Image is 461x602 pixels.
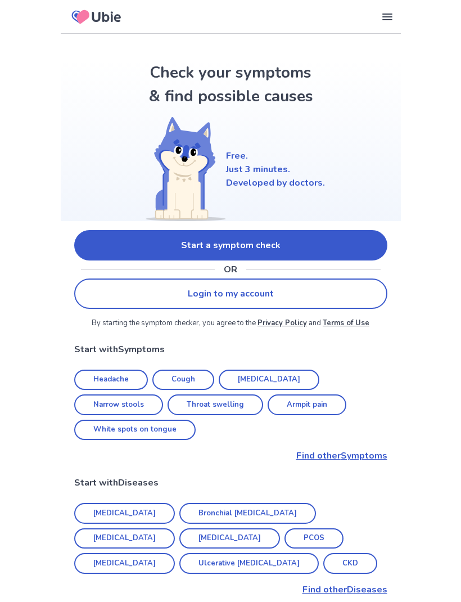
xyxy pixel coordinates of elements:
a: Ulcerative [MEDICAL_DATA] [179,553,319,574]
a: Throat swelling [168,394,263,415]
p: By starting the symptom checker, you agree to the and [74,318,387,329]
a: PCOS [284,528,344,549]
p: Find other Symptoms [74,449,387,462]
a: CKD [323,553,377,574]
a: Find otherSymptoms [74,449,387,462]
img: Shiba (Welcome) [136,117,226,221]
a: Bronchial [MEDICAL_DATA] [179,503,316,524]
a: Privacy Policy [257,318,307,328]
a: Headache [74,370,148,390]
a: [MEDICAL_DATA] [74,503,175,524]
p: Free. [226,149,325,163]
p: Start with Symptoms [74,343,387,356]
a: [MEDICAL_DATA] [74,553,175,574]
p: Just 3 minutes. [226,163,325,176]
a: [MEDICAL_DATA] [74,528,175,549]
p: OR [224,263,237,276]
a: Find otherDiseases [74,583,387,596]
a: [MEDICAL_DATA] [219,370,319,390]
p: Developed by doctors. [226,176,325,190]
a: Login to my account [74,278,387,309]
p: Find other Diseases [74,583,387,596]
a: Cough [152,370,214,390]
h1: Check your symptoms & find possible causes [146,61,315,108]
a: Start a symptom check [74,230,387,260]
a: Narrow stools [74,394,163,415]
a: Terms of Use [323,318,369,328]
a: [MEDICAL_DATA] [179,528,280,549]
p: Start with Diseases [74,476,387,489]
a: Armpit pain [268,394,346,415]
a: White spots on tongue [74,420,196,441]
